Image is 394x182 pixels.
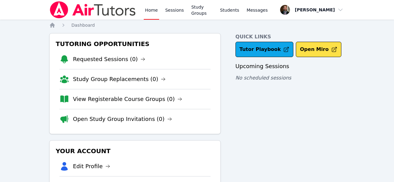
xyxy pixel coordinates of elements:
button: Open Miro [296,42,341,57]
a: Study Group Replacements (0) [73,75,166,83]
a: Dashboard [71,22,95,28]
a: Requested Sessions (0) [73,55,145,64]
a: Open Study Group Invitations (0) [73,115,172,123]
a: Edit Profile [73,162,110,171]
span: Dashboard [71,23,95,28]
h4: Quick Links [235,33,345,41]
img: Air Tutors [49,1,136,18]
a: Tutor Playbook [235,42,294,57]
nav: Breadcrumb [49,22,345,28]
h3: Tutoring Opportunities [54,38,215,49]
a: View Registerable Course Groups (0) [73,95,182,103]
h3: Your Account [54,145,215,157]
h3: Upcoming Sessions [235,62,345,71]
span: No scheduled sessions [235,75,291,81]
span: Messages [247,7,268,13]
